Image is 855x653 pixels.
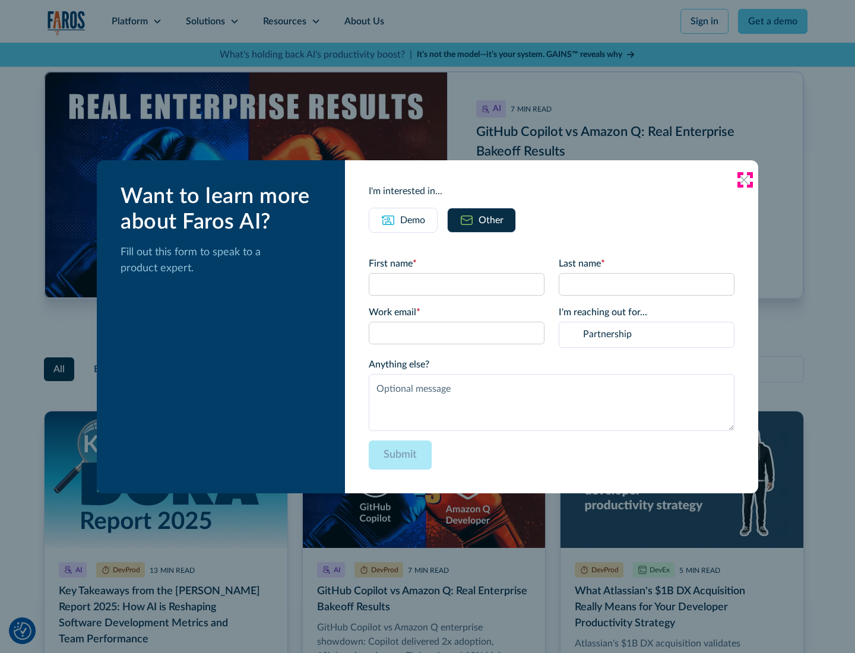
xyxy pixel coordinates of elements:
[559,305,734,319] label: I'm reaching out for...
[369,184,734,198] div: I'm interested in...
[479,213,503,227] div: Other
[369,357,734,372] label: Anything else?
[369,440,432,470] input: Submit
[400,213,425,227] div: Demo
[559,256,734,271] label: Last name
[121,184,326,235] div: Want to learn more about Faros AI?
[121,245,326,277] p: Fill out this form to speak to a product expert.
[369,256,544,271] label: First name
[369,305,544,319] label: Work email
[369,256,734,470] form: Email Form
